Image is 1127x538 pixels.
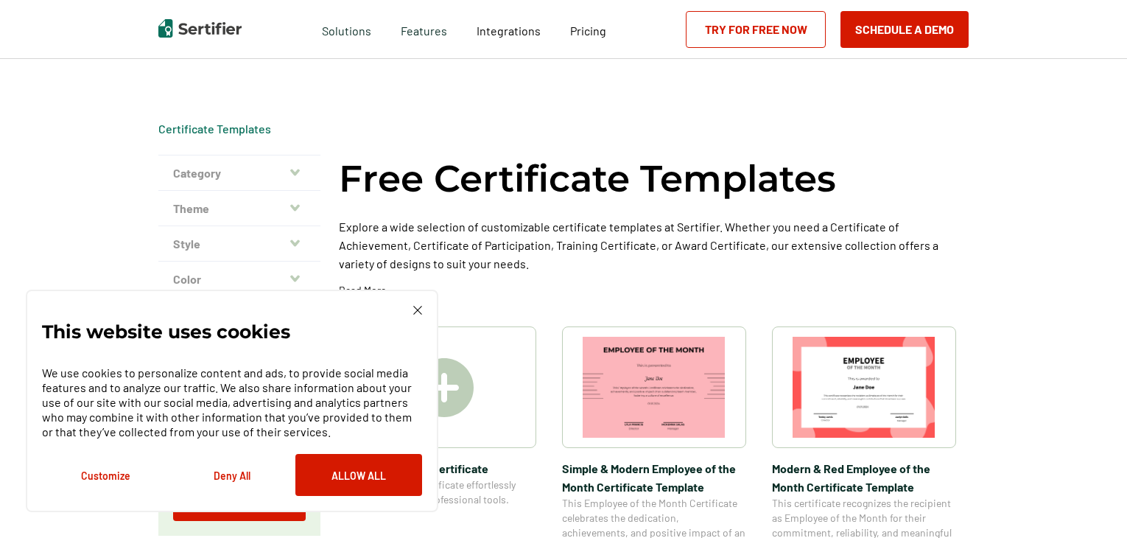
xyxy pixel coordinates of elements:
[42,324,290,339] p: This website uses cookies
[339,217,969,273] p: Explore a wide selection of customizable certificate templates at Sertifier. Whether you need a C...
[339,155,836,203] h1: Free Certificate Templates
[686,11,826,48] a: Try for Free Now
[401,20,447,38] span: Features
[570,24,606,38] span: Pricing
[322,20,371,38] span: Solutions
[158,156,320,191] button: Category
[570,20,606,38] a: Pricing
[352,478,536,507] span: Create a blank certificate effortlessly using Sertifier’s professional tools.
[158,122,271,136] a: Certificate Templates
[793,337,935,438] img: Modern & Red Employee of the Month Certificate Template
[562,459,746,496] span: Simple & Modern Employee of the Month Certificate Template
[295,454,422,496] button: Allow All
[477,24,541,38] span: Integrations
[772,459,956,496] span: Modern & Red Employee of the Month Certificate Template
[42,454,169,496] button: Customize
[413,306,422,315] img: Cookie Popup Close
[339,283,386,298] p: Read More
[158,19,242,38] img: Sertifier | Digital Credentialing Platform
[840,11,969,48] button: Schedule a Demo
[158,262,320,297] button: Color
[158,191,320,226] button: Theme
[352,459,536,478] span: Create A Blank Certificate
[415,358,474,417] img: Create A Blank Certificate
[169,454,295,496] button: Deny All
[477,20,541,38] a: Integrations
[42,366,422,439] p: We use cookies to personalize content and ads, to provide social media features and to analyze ou...
[158,122,271,136] div: Breadcrumb
[158,226,320,262] button: Style
[583,337,726,438] img: Simple & Modern Employee of the Month Certificate Template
